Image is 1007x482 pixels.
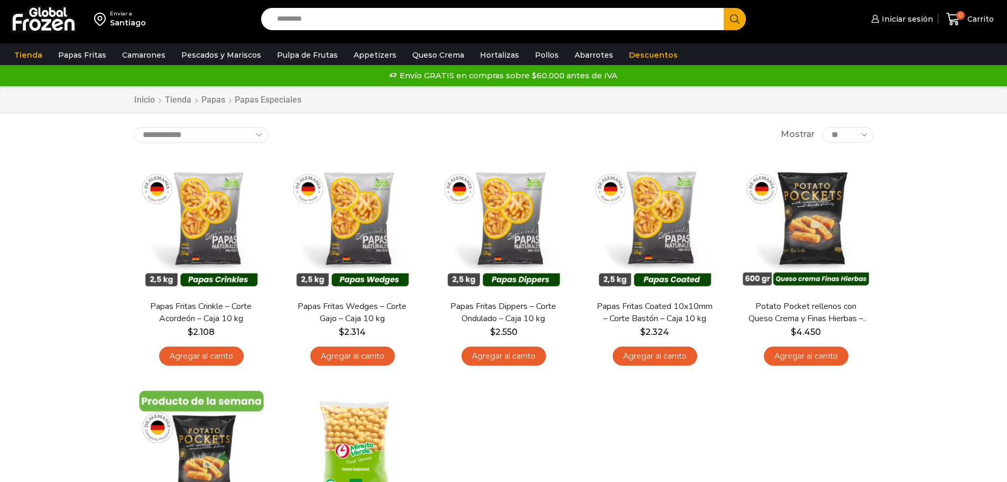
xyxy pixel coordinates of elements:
[613,347,697,366] a: Agregar al carrito: “Papas Fritas Coated 10x10mm - Corte Bastón - Caja 10 kg”
[140,301,262,325] a: Papas Fritas Crinkle – Corte Acordeón – Caja 10 kg
[176,45,266,65] a: Pescados y Mariscos
[134,94,301,106] nav: Breadcrumb
[791,327,796,337] span: $
[569,45,618,65] a: Abarrotes
[291,301,413,325] a: Papas Fritas Wedges – Corte Gajo – Caja 10 kg
[594,301,715,325] a: Papas Fritas Coated 10x10mm – Corte Bastón – Caja 10 kg
[110,17,146,28] div: Santiago
[461,347,546,366] a: Agregar al carrito: “Papas Fritas Dippers - Corte Ondulado - Caja 10 kg”
[134,127,269,143] select: Pedido de la tienda
[235,95,301,105] h1: Papas Especiales
[490,327,495,337] span: $
[164,94,192,106] a: Tienda
[53,45,112,65] a: Papas Fritas
[640,327,669,337] bdi: 2.324
[745,301,866,325] a: Potato Pocket rellenos con Queso Crema y Finas Hierbas – Caja 8.4 kg
[965,14,994,24] span: Carrito
[134,94,155,106] a: Inicio
[869,8,933,30] a: Iniciar sesión
[530,45,564,65] a: Pollos
[944,7,996,32] a: 0 Carrito
[348,45,402,65] a: Appetizers
[339,327,366,337] bdi: 2.314
[475,45,524,65] a: Hortalizas
[159,347,244,366] a: Agregar al carrito: “Papas Fritas Crinkle - Corte Acordeón - Caja 10 kg”
[624,45,683,65] a: Descuentos
[201,94,226,106] a: Papas
[640,327,645,337] span: $
[339,327,344,337] span: $
[188,327,193,337] span: $
[781,129,815,141] span: Mostrar
[442,301,564,325] a: Papas Fritas Dippers – Corte Ondulado – Caja 10 kg
[9,45,48,65] a: Tienda
[310,347,395,366] a: Agregar al carrito: “Papas Fritas Wedges – Corte Gajo - Caja 10 kg”
[724,8,746,30] button: Search button
[407,45,469,65] a: Queso Crema
[272,45,343,65] a: Pulpa de Frutas
[791,327,821,337] bdi: 4.450
[764,347,848,366] a: Agregar al carrito: “Potato Pocket rellenos con Queso Crema y Finas Hierbas - Caja 8.4 kg”
[188,327,215,337] bdi: 2.108
[490,327,518,337] bdi: 2.550
[956,11,965,20] span: 0
[94,10,110,28] img: address-field-icon.svg
[117,45,171,65] a: Camarones
[879,14,933,24] span: Iniciar sesión
[110,10,146,17] div: Enviar a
